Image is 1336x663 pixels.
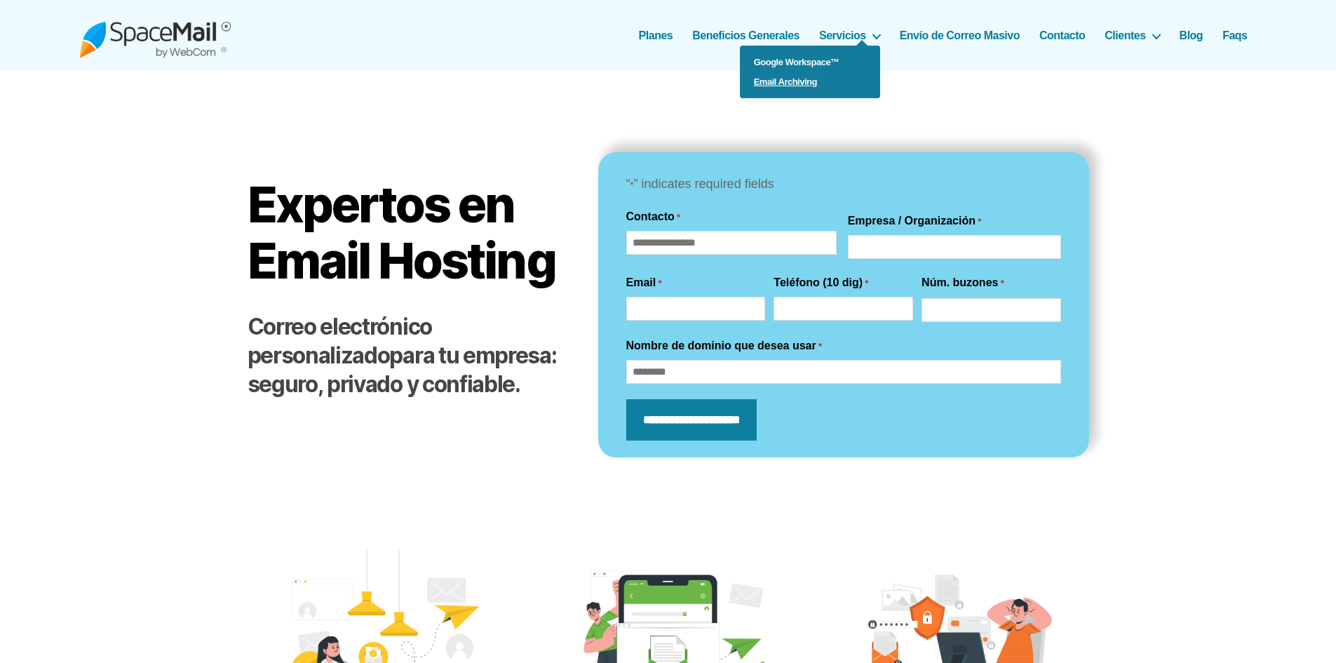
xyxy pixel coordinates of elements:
[740,53,880,72] a: Google Workspace™
[848,213,982,229] label: Empresa / Organización
[819,29,880,42] a: Servicios
[647,29,1257,42] nav: Horizontal
[774,274,868,291] label: Teléfono (10 dig)
[639,29,673,42] a: Planes
[626,274,662,291] label: Email
[740,72,880,92] a: Email Archiving
[248,313,570,399] h2: para tu empresa: seguro, privado y confiable.
[626,208,681,225] legend: Contacto
[1180,29,1203,42] a: Blog
[626,173,1061,196] p: “ ” indicates required fields
[79,13,231,58] img: Spacemail
[626,337,822,354] label: Nombre de dominio que desea usar
[1105,29,1159,42] a: Clientes
[1222,29,1247,42] a: Faqs
[248,313,432,369] strong: Correo electrónico personalizado
[692,29,799,42] a: Beneficios Generales
[900,29,1020,42] a: Envío de Correo Masivo
[922,274,1004,291] label: Núm. buzones
[1039,29,1085,42] a: Contacto
[248,177,570,288] h1: Expertos en Email Hosting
